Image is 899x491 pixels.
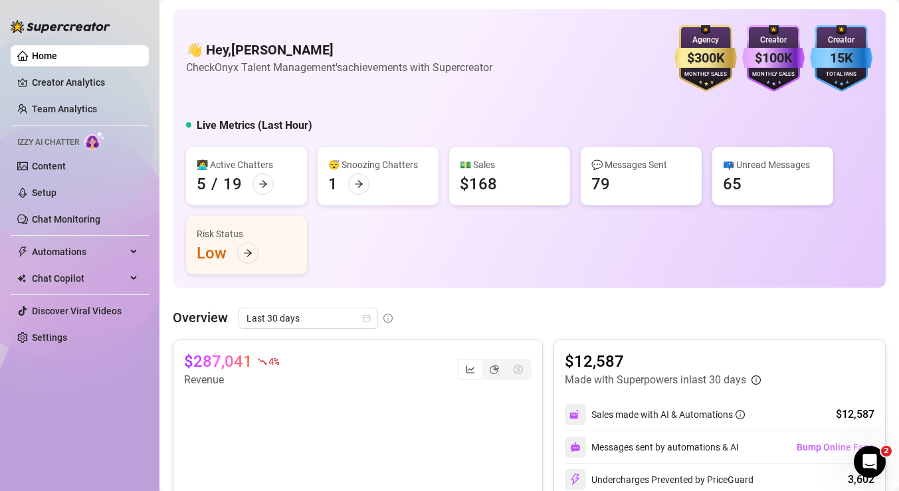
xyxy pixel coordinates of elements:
img: purple-badge-B9DA21FR.svg [742,25,805,92]
div: 65 [723,173,742,195]
img: logo-BBDzfeDw.svg [11,20,110,33]
div: 😴 Snoozing Chatters [328,157,428,172]
div: segmented control [457,359,532,380]
div: $12,587 [836,407,874,423]
span: arrow-right [258,179,268,189]
span: pie-chart [490,365,499,374]
img: svg%3e [569,474,581,486]
span: info-circle [751,375,761,385]
div: 79 [591,173,610,195]
div: 5 [197,173,206,195]
div: 💬 Messages Sent [591,157,691,172]
div: 👩‍💻 Active Chatters [197,157,296,172]
div: 💵 Sales [460,157,559,172]
div: 3,602 [848,472,874,488]
div: Undercharges Prevented by PriceGuard [565,469,753,490]
img: AI Chatter [84,131,105,150]
span: Last 30 days [247,308,370,328]
div: Risk Status [197,227,296,241]
div: Sales made with AI & Automations [591,407,745,422]
div: $300K [674,48,737,68]
h5: Live Metrics (Last Hour) [197,118,312,134]
img: blue-badge-DgoSNQY1.svg [810,25,872,92]
article: Revenue [184,372,278,388]
div: $168 [460,173,497,195]
iframe: Intercom live chat [854,446,886,478]
a: Setup [32,187,56,198]
span: dollar-circle [514,365,523,374]
img: svg%3e [570,442,581,452]
span: 4 % [268,355,278,367]
img: gold-badge-CigiZidd.svg [674,25,737,92]
article: Overview [173,308,228,328]
span: Chat Copilot [32,268,126,289]
div: 📪 Unread Messages [723,157,823,172]
div: $100K [742,48,805,68]
div: Creator [810,34,872,47]
div: 15K [810,48,872,68]
span: arrow-right [354,179,363,189]
div: Monthly Sales [674,70,737,79]
a: Home [32,50,57,61]
img: svg%3e [569,409,581,421]
div: Monthly Sales [742,70,805,79]
span: Bump Online Fans [797,442,874,452]
div: Total Fans [810,70,872,79]
a: Content [32,161,66,171]
button: Bump Online Fans [796,437,874,458]
span: Automations [32,241,126,262]
span: fall [258,357,267,366]
img: Chat Copilot [17,274,26,283]
a: Creator Analytics [32,72,138,93]
span: calendar [363,314,371,322]
span: info-circle [383,314,393,323]
article: Check Onyx Talent Management's achievements with Supercreator [186,59,492,76]
span: arrow-right [243,248,252,258]
article: $12,587 [565,351,761,372]
div: Messages sent by automations & AI [565,437,739,458]
a: Settings [32,332,67,343]
a: Chat Monitoring [32,214,100,225]
div: 19 [223,173,242,195]
a: Team Analytics [32,104,97,114]
span: info-circle [736,410,745,419]
h4: 👋 Hey, [PERSON_NAME] [186,41,492,59]
span: line-chart [466,365,475,374]
span: Izzy AI Chatter [17,136,79,149]
span: thunderbolt [17,246,28,257]
a: Discover Viral Videos [32,306,122,316]
article: Made with Superpowers in last 30 days [565,372,746,388]
div: Agency [674,34,737,47]
div: Creator [742,34,805,47]
div: 1 [328,173,338,195]
span: 2 [881,446,892,456]
article: $287,041 [184,351,252,372]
